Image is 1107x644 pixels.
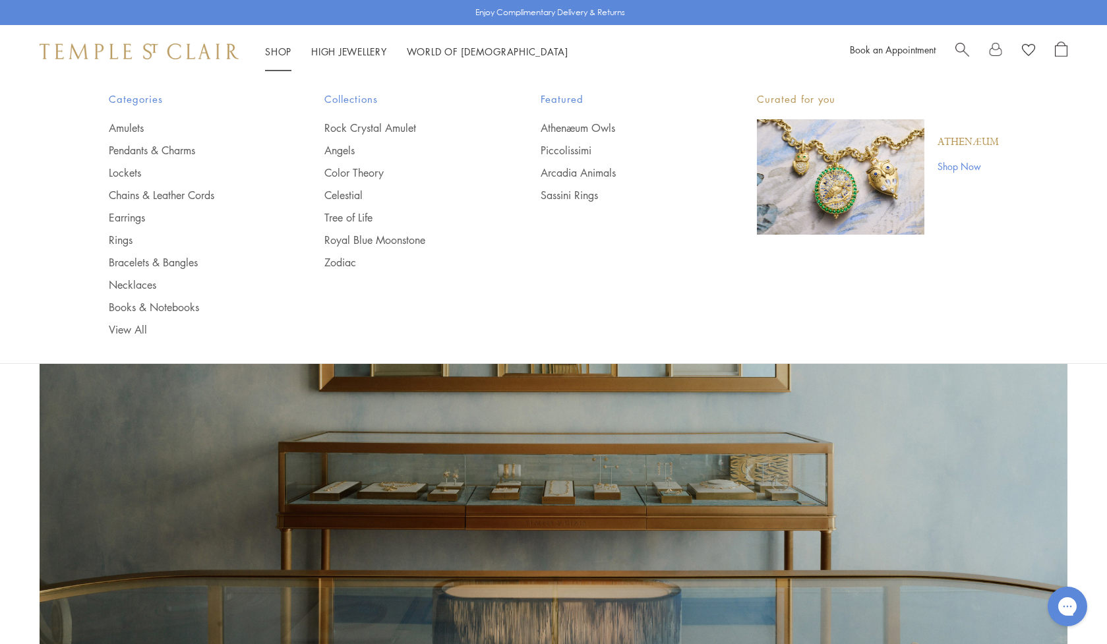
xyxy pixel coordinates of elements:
a: Rock Crystal Amulet [324,121,488,135]
p: Curated for you [757,91,999,107]
p: Enjoy Complimentary Delivery & Returns [475,6,625,19]
img: Temple St. Clair [40,44,239,59]
nav: Main navigation [265,44,568,60]
a: Rings [109,233,272,247]
a: Necklaces [109,278,272,292]
a: Bracelets & Bangles [109,255,272,270]
a: Athenæum [938,135,999,150]
span: Featured [541,91,704,107]
a: Open Shopping Bag [1055,42,1067,61]
a: Zodiac [324,255,488,270]
a: Books & Notebooks [109,300,272,314]
a: ShopShop [265,45,291,58]
a: World of [DEMOGRAPHIC_DATA]World of [DEMOGRAPHIC_DATA] [407,45,568,58]
iframe: Gorgias live chat messenger [1041,582,1094,631]
a: Chains & Leather Cords [109,188,272,202]
a: Sassini Rings [541,188,704,202]
a: View All [109,322,272,337]
a: Arcadia Animals [541,165,704,180]
a: Amulets [109,121,272,135]
a: Piccolissimi [541,143,704,158]
a: Color Theory [324,165,488,180]
a: Shop Now [938,159,999,173]
a: View Wishlist [1022,42,1035,61]
a: Lockets [109,165,272,180]
a: Pendants & Charms [109,143,272,158]
a: Angels [324,143,488,158]
span: Collections [324,91,488,107]
a: Celestial [324,188,488,202]
a: Search [955,42,969,61]
a: Athenæum Owls [541,121,704,135]
span: Categories [109,91,272,107]
a: Royal Blue Moonstone [324,233,488,247]
a: Tree of Life [324,210,488,225]
a: Book an Appointment [850,43,936,56]
a: High JewelleryHigh Jewellery [311,45,387,58]
a: Earrings [109,210,272,225]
